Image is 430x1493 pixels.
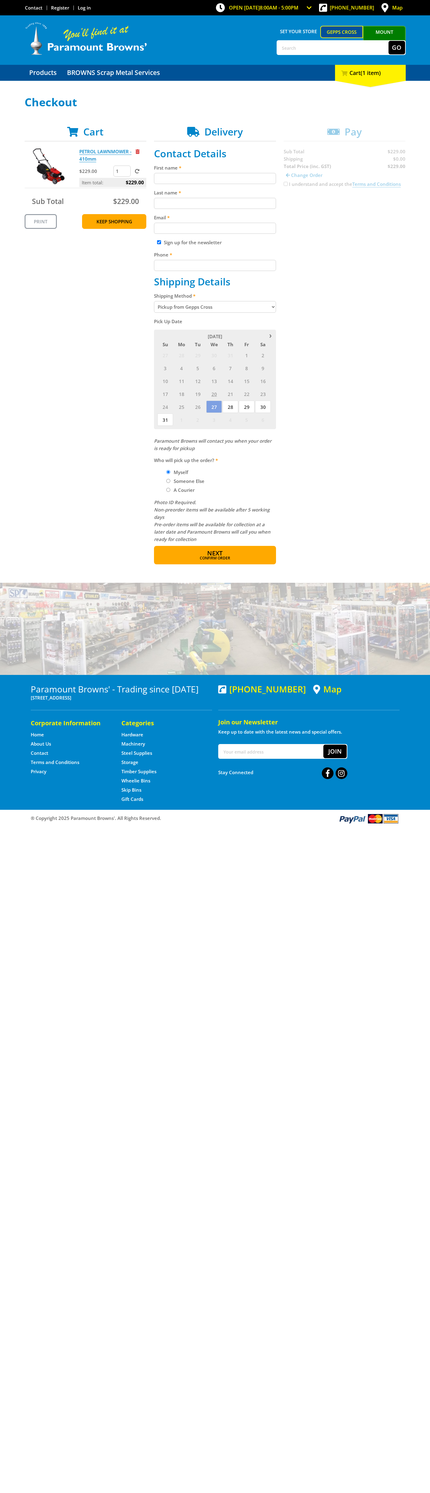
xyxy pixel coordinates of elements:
[25,96,406,108] h1: Checkout
[167,556,263,560] span: Confirm order
[166,470,170,474] input: Please select who will pick up the order.
[190,388,206,400] span: 19
[190,362,206,374] span: 5
[154,198,276,209] input: Please enter your last name.
[154,318,276,325] label: Pick Up Date
[113,196,139,206] span: $229.00
[154,546,276,564] button: Next Confirm order
[206,375,222,387] span: 13
[157,388,173,400] span: 17
[121,731,143,738] a: Go to the Hardware page
[31,719,109,727] h5: Corporate Information
[62,65,164,81] a: Go to the BROWNS Scrap Metal Services page
[174,340,189,348] span: Mo
[154,251,276,258] label: Phone
[190,349,206,361] span: 29
[363,26,406,49] a: Mount [PERSON_NAME]
[239,349,254,361] span: 1
[31,731,44,738] a: Go to the Home page
[335,65,406,81] div: Cart
[174,413,189,426] span: 1
[32,196,64,206] span: Sub Total
[174,349,189,361] span: 28
[172,485,197,495] label: A Courier
[239,401,254,413] span: 29
[174,401,189,413] span: 25
[121,787,141,793] a: Go to the Skip Bins page
[277,26,321,37] span: Set your store
[218,728,400,735] p: Keep up to date with the latest news and special offers.
[79,178,146,187] p: Item total:
[154,292,276,300] label: Shipping Method
[277,41,389,54] input: Search
[223,375,238,387] span: 14
[166,488,170,492] input: Please select who will pick up the order.
[121,719,200,727] h5: Categories
[121,759,138,766] a: Go to the Storage page
[121,750,152,756] a: Go to the Steel Supplies page
[320,26,363,38] a: Gepps Cross
[154,301,276,313] select: Please select a shipping method.
[260,4,298,11] span: 8:00am - 5:00pm
[25,813,406,824] div: ® Copyright 2025 Paramount Browns'. All Rights Reserved.
[31,741,51,747] a: Go to the About Us page
[313,684,341,694] a: View a map of Gepps Cross location
[157,413,173,426] span: 31
[208,333,222,339] span: [DATE]
[206,349,222,361] span: 30
[338,813,400,824] img: PayPal, Mastercard, Visa accepted
[239,413,254,426] span: 5
[31,750,48,756] a: Go to the Contact page
[223,388,238,400] span: 21
[239,388,254,400] span: 22
[166,479,170,483] input: Please select who will pick up the order.
[206,413,222,426] span: 3
[204,125,243,138] span: Delivery
[25,22,148,56] img: Paramount Browns'
[164,239,222,245] label: Sign up for the newsletter
[82,214,146,229] a: Keep Shopping
[30,148,67,185] img: PETROL LAWNMOWER - 410mm
[31,759,79,766] a: Go to the Terms and Conditions page
[136,148,140,155] a: Remove from cart
[218,718,400,727] h5: Join our Newsletter
[157,349,173,361] span: 27
[190,413,206,426] span: 2
[255,388,271,400] span: 23
[25,5,42,11] a: Go to the Contact page
[255,349,271,361] span: 2
[154,214,276,221] label: Email
[154,223,276,234] input: Please enter your email address.
[190,401,206,413] span: 26
[255,401,271,413] span: 30
[154,173,276,184] input: Please enter your first name.
[157,362,173,374] span: 3
[154,164,276,171] label: First name
[51,5,69,11] a: Go to the registration page
[361,69,381,76] span: (1 item)
[31,768,46,775] a: Go to the Privacy page
[255,362,271,374] span: 9
[121,796,143,802] a: Go to the Gift Cards page
[206,362,222,374] span: 6
[172,467,190,477] label: Myself
[218,765,347,780] div: Stay Connected
[25,214,57,229] a: Print
[154,457,276,464] label: Who will pick up the order?
[218,684,306,694] div: [PHONE_NUMBER]
[206,401,222,413] span: 27
[154,276,276,288] h2: Shipping Details
[389,41,405,54] button: Go
[154,148,276,159] h2: Contact Details
[323,745,347,758] button: Join
[121,768,156,775] a: Go to the Timber Supplies page
[78,5,91,11] a: Log in
[239,362,254,374] span: 8
[154,189,276,196] label: Last name
[157,401,173,413] span: 24
[190,340,206,348] span: Tu
[154,438,271,451] em: Paramount Browns will contact you when your order is ready for pickup
[223,349,238,361] span: 31
[223,401,238,413] span: 28
[223,340,238,348] span: Th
